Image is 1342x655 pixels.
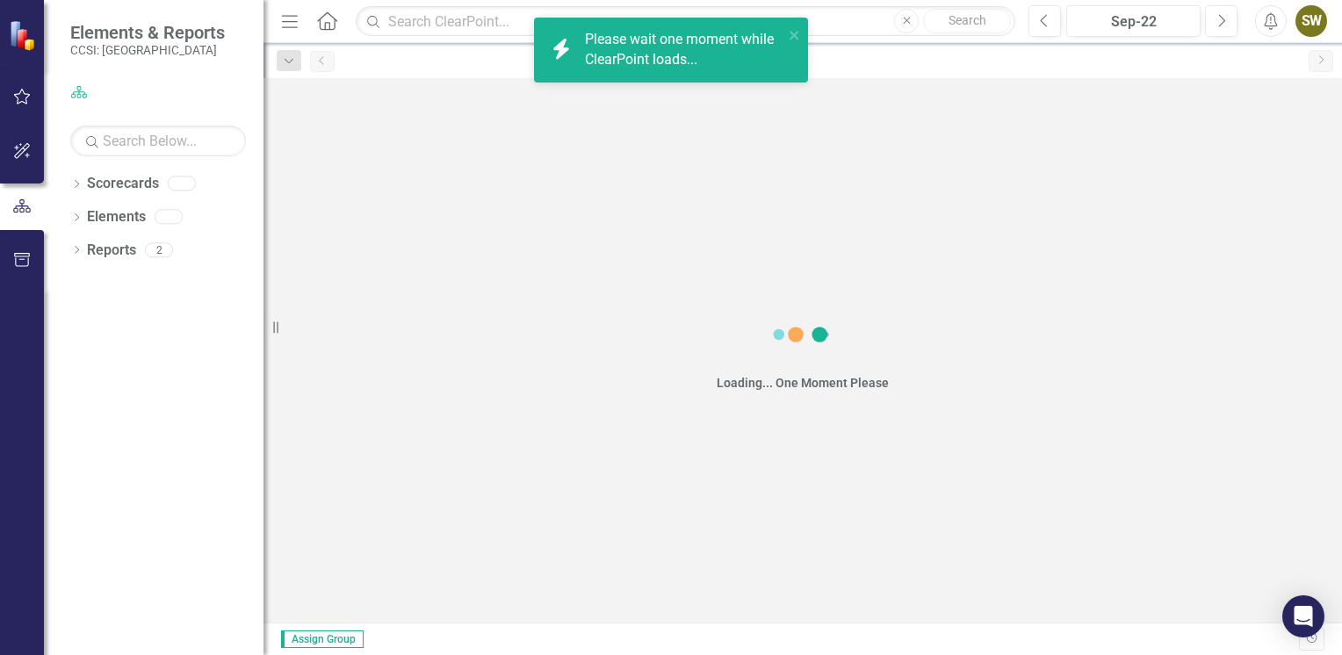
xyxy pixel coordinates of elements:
small: CCSI: [GEOGRAPHIC_DATA] [70,43,225,57]
span: Search [949,13,986,27]
button: Search [923,9,1011,33]
button: close [789,25,801,45]
span: Elements & Reports [70,22,225,43]
div: Open Intercom Messenger [1282,595,1324,637]
button: Sep-22 [1066,5,1201,37]
input: Search Below... [70,126,246,156]
button: SW [1295,5,1327,37]
div: Loading... One Moment Please [717,374,889,392]
span: Assign Group [281,630,364,648]
div: Sep-22 [1072,11,1194,32]
input: Search ClearPoint... [356,6,1015,37]
a: Reports [87,241,136,261]
div: Please wait one moment while ClearPoint loads... [585,30,783,70]
a: Scorecards [87,174,159,194]
div: 2 [145,242,173,257]
img: ClearPoint Strategy [9,20,40,51]
a: Elements [87,207,146,227]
